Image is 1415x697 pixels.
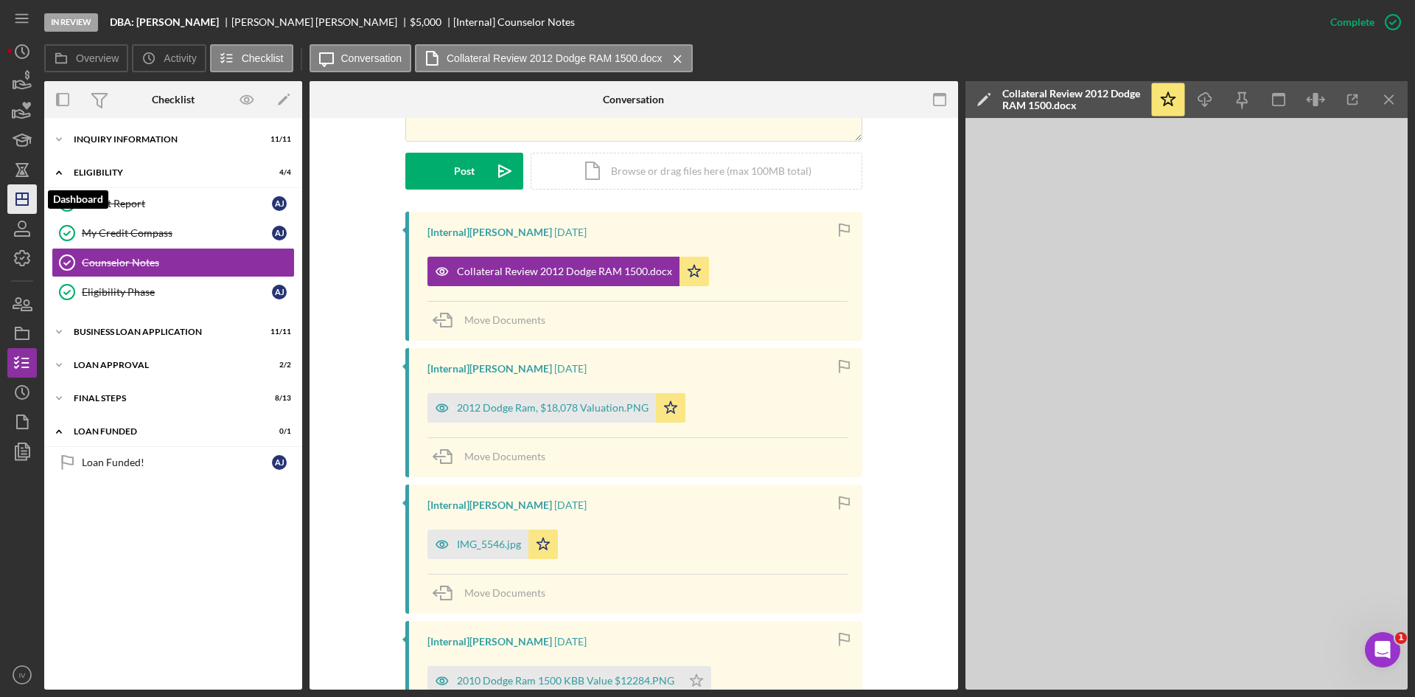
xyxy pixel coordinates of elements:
[265,327,291,336] div: 11 / 11
[265,361,291,370] div: 2 / 2
[242,52,284,64] label: Checklist
[82,198,272,209] div: Credit Report
[1330,7,1374,37] div: Complete
[164,52,196,64] label: Activity
[554,226,587,238] time: 2025-10-10 04:17
[74,327,254,336] div: BUSINESS LOAN APPLICATION
[427,257,709,286] button: Collateral Review 2012 Dodge RAM 1500.docx
[554,363,587,375] time: 2025-10-10 04:12
[231,16,410,28] div: [PERSON_NAME] [PERSON_NAME]
[427,636,552,648] div: [Internal] [PERSON_NAME]
[52,218,295,248] a: My Credit CompassAJ
[272,196,287,211] div: A J
[265,394,291,403] div: 8 / 13
[427,575,560,611] button: Move Documents
[82,227,272,239] div: My Credit Compass
[427,438,560,475] button: Move Documents
[272,285,287,299] div: A J
[110,16,219,28] b: DBA: [PERSON_NAME]
[464,586,545,599] span: Move Documents
[74,394,254,403] div: Final Steps
[415,44,693,72] button: Collateral Review 2012 Dodge RAM 1500.docx
[427,666,711,696] button: 2010 Dodge Ram 1500 KBB Value $12284.PNG
[554,499,587,511] time: 2025-10-10 03:59
[18,671,26,679] text: IV
[447,52,663,64] label: Collateral Review 2012 Dodge RAM 1500.docx
[74,168,254,177] div: Eligibility
[554,636,587,648] time: 2025-10-10 03:54
[82,457,272,468] div: Loan Funded!
[44,44,128,72] button: Overview
[427,530,558,559] button: IMG_5546.jpg
[132,44,206,72] button: Activity
[965,118,1408,690] iframe: Document Preview
[76,52,119,64] label: Overview
[1316,7,1408,37] button: Complete
[52,189,295,218] a: Credit ReportAJ
[82,286,272,298] div: Eligibility Phase
[272,455,287,470] div: A J
[74,427,254,436] div: LOAN FUNDED
[453,16,575,28] div: [Internal] Counselor Notes
[1395,632,1407,644] span: 1
[7,660,37,690] button: IV
[457,402,649,414] div: 2012 Dodge Ram, $18,078 Valuation.PNG
[427,393,685,423] button: 2012 Dodge Ram, $18,078 Valuation.PNG
[410,15,441,28] span: $5,000
[454,153,475,190] div: Post
[310,44,412,72] button: Conversation
[457,538,521,550] div: IMG_5546.jpg
[464,450,545,462] span: Move Documents
[1365,632,1400,667] iframe: Intercom live chat
[427,226,552,238] div: [Internal] [PERSON_NAME]
[210,44,293,72] button: Checklist
[427,363,552,375] div: [Internal] [PERSON_NAME]
[272,226,287,240] div: A J
[1002,88,1142,111] div: Collateral Review 2012 Dodge RAM 1500.docx
[44,13,98,32] div: In Review
[405,153,523,190] button: Post
[427,499,552,511] div: [Internal] [PERSON_NAME]
[457,675,674,687] div: 2010 Dodge Ram 1500 KBB Value $12284.PNG
[265,135,291,144] div: 11 / 11
[152,94,195,105] div: Checklist
[427,302,560,339] button: Move Documents
[464,313,545,326] span: Move Documents
[74,361,254,370] div: Loan Approval
[52,248,295,277] a: Counselor Notes
[457,266,672,277] div: Collateral Review 2012 Dodge RAM 1500.docx
[52,448,295,477] a: Loan Funded!AJ
[74,135,254,144] div: INQUIRY INFORMATION
[341,52,402,64] label: Conversation
[82,257,294,268] div: Counselor Notes
[265,427,291,436] div: 0 / 1
[265,168,291,177] div: 4 / 4
[52,277,295,307] a: Eligibility PhaseAJ
[603,94,664,105] div: Conversation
